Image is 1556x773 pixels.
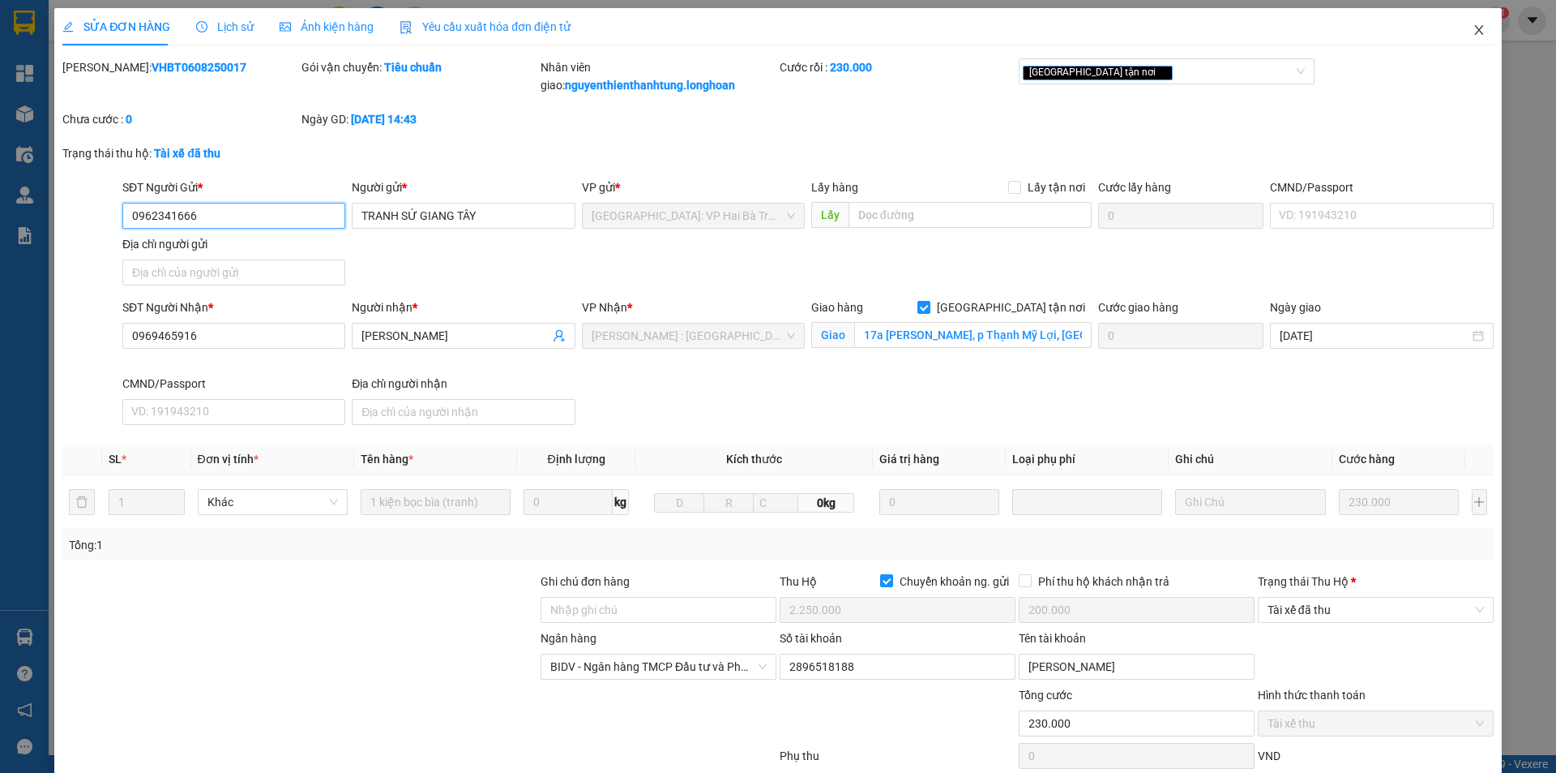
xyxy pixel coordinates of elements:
b: Tiêu chuẩn [384,61,442,74]
div: Địa chỉ người gửi [122,235,345,253]
label: Tên tài khoản [1019,632,1086,645]
div: VP gửi [582,178,805,196]
th: Loại phụ phí [1006,444,1169,475]
span: VND [1258,749,1280,762]
label: Số tài khoản [780,632,842,645]
th: Ghi chú [1169,444,1332,475]
div: Người nhận [352,298,575,316]
input: Địa chỉ của người gửi [122,260,345,286]
span: close [1473,24,1485,37]
b: 230.000 [830,61,872,74]
div: Chưa cước : [62,110,298,128]
span: Cước hàng [1339,453,1395,466]
span: Lấy tận nơi [1021,178,1092,196]
input: 0 [879,489,1000,515]
span: Giao [811,322,854,348]
b: nguyenthienthanhtung.longhoan [565,79,735,92]
label: Ngày giao [1270,301,1321,314]
input: Dọc đường [849,202,1092,228]
span: Hồ Chí Minh : Kho Quận 12 [592,324,795,348]
span: Đơn vị tính [198,453,259,466]
input: Ghi chú đơn hàng [541,597,776,623]
div: Trạng thái thu hộ: [62,144,358,162]
button: Close [1456,8,1502,54]
span: Tên hàng [361,453,413,466]
label: Cước lấy hàng [1098,181,1171,194]
span: user-add [553,329,566,342]
span: Lịch sử [196,20,254,33]
span: clock-circle [196,21,207,32]
span: Lấy [811,202,849,228]
input: Số tài khoản [780,654,1015,680]
div: CMND/Passport [1270,178,1493,196]
input: Cước lấy hàng [1098,203,1263,229]
img: icon [400,21,413,34]
input: Cước giao hàng [1098,323,1263,349]
span: picture [280,21,291,32]
div: CMND/Passport [122,375,345,393]
b: [DATE] 14:43 [351,113,417,126]
input: C [753,493,798,513]
span: Giao hàng [811,301,863,314]
span: Kích thước [726,453,782,466]
input: Ghi Chú [1175,489,1325,515]
div: Ngày GD: [301,110,537,128]
input: Giao tận nơi [854,322,1092,348]
span: VP Nhận [582,301,627,314]
div: Địa chỉ người nhận [352,375,575,393]
span: Định lượng [547,453,605,466]
input: 0 [1339,489,1460,515]
span: Lấy hàng [811,181,858,194]
span: SỬA ĐƠN HÀNG [62,20,170,33]
input: Địa chỉ của người nhận [352,399,575,425]
span: Tổng cước [1019,689,1072,702]
input: VD: Bàn, Ghế [361,489,511,515]
input: D [654,493,704,513]
span: Chuyển khoản ng. gửi [893,573,1015,590]
span: Phí thu hộ khách nhận trả [1032,573,1176,590]
span: Yêu cầu xuất hóa đơn điện tử [400,20,571,33]
span: [GEOGRAPHIC_DATA] tận nơi [930,298,1092,316]
div: [PERSON_NAME]: [62,58,298,76]
input: Ngày giao [1280,327,1468,345]
span: close-circle [1473,330,1484,341]
label: Ngân hàng [541,632,596,645]
div: SĐT Người Gửi [122,178,345,196]
span: Khác [207,490,338,514]
div: Nhân viên giao: [541,58,776,94]
span: 0kg [798,493,853,513]
b: Tài xế đã thu [154,147,220,160]
span: [GEOGRAPHIC_DATA] tận nơi [1023,66,1173,80]
span: Hà Nội: VP Hai Bà Trưng [592,204,795,228]
input: Tên tài khoản [1019,654,1255,680]
span: Thu Hộ [780,575,817,588]
div: Tổng: 1 [69,536,601,554]
b: VHBT0608250017 [152,61,246,74]
span: BIDV - Ngân hàng TMCP Đầu tư và Phát triển Việt Nam [550,655,767,679]
span: kg [613,489,629,515]
div: Người gửi [352,178,575,196]
span: Giá trị hàng [879,453,939,466]
span: Ảnh kiện hàng [280,20,374,33]
div: Gói vận chuyển: [301,58,537,76]
span: edit [62,21,74,32]
span: Tài xế thu [1267,711,1484,736]
span: close [1158,68,1166,76]
label: Cước giao hàng [1098,301,1178,314]
button: plus [1472,489,1487,515]
b: 0 [126,113,132,126]
div: SĐT Người Nhận [122,298,345,316]
div: Trạng thái Thu Hộ [1258,573,1494,590]
label: Ghi chú đơn hàng [541,575,630,588]
div: Cước rồi : [780,58,1015,76]
label: Hình thức thanh toán [1258,689,1366,702]
input: R [703,493,754,513]
span: Tài xế đã thu [1267,598,1484,622]
button: delete [69,489,95,515]
span: SL [109,453,122,466]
